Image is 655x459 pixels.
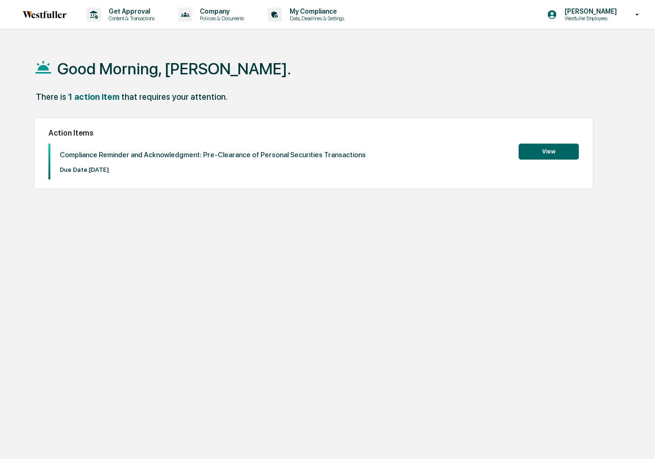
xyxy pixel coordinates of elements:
[60,166,366,173] p: Due Date: [DATE]
[557,8,622,15] p: [PERSON_NAME]
[101,15,159,22] p: Content & Transactions
[121,92,228,102] div: that requires your attention.
[48,129,579,137] h2: Action Items
[36,92,66,102] div: There is
[101,8,159,15] p: Get Approval
[57,59,291,78] h1: Good Morning, [PERSON_NAME].
[192,8,249,15] p: Company
[60,151,366,159] p: Compliance Reminder and Acknowledgment: Pre-Clearance of Personal Securities Transactions
[519,146,579,155] a: View
[192,15,249,22] p: Policies & Documents
[23,11,68,18] img: logo
[68,92,119,102] div: 1 action item
[282,15,349,22] p: Data, Deadlines & Settings
[557,15,622,22] p: Westfuller Employees
[282,8,349,15] p: My Compliance
[519,144,579,160] button: View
